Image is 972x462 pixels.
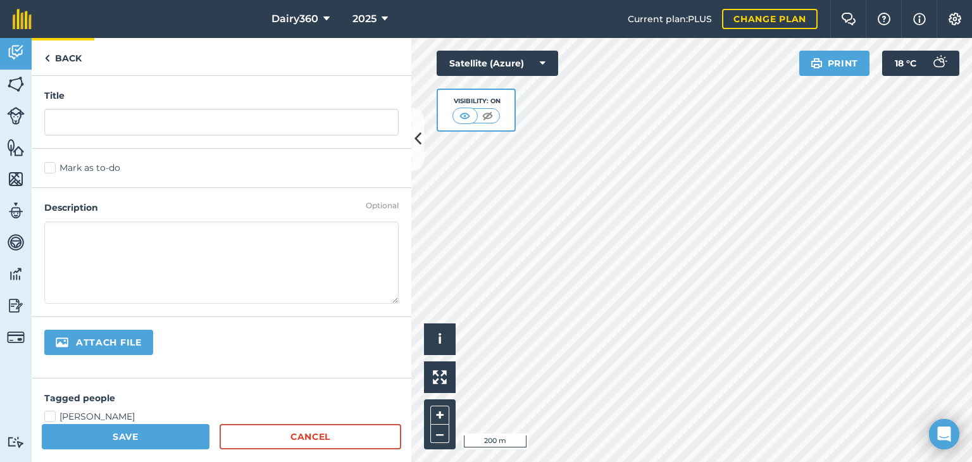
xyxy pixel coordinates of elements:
[7,296,25,315] img: svg+xml;base64,PD94bWwgdmVyc2lvbj0iMS4wIiBlbmNvZGluZz0idXRmLTgiPz4KPCEtLSBHZW5lcmF0b3I6IEFkb2JlIE...
[7,265,25,284] img: svg+xml;base64,PD94bWwgdmVyc2lvbj0iMS4wIiBlbmNvZGluZz0idXRmLTgiPz4KPCEtLSBHZW5lcmF0b3I6IEFkb2JlIE...
[926,51,952,76] img: svg+xml;base64,PD94bWwgdmVyc2lvbj0iMS4wIiBlbmNvZGluZz0idXRmLTgiPz4KPCEtLSBHZW5lcmF0b3I6IEFkb2JlIE...
[895,51,916,76] span: 18 ° C
[876,13,892,25] img: A question mark icon
[7,170,25,189] img: svg+xml;base64,PHN2ZyB4bWxucz0iaHR0cDovL3d3dy53My5vcmcvMjAwMC9zdmciIHdpZHRoPSI1NiIgaGVpZ2h0PSI2MC...
[457,109,473,122] img: svg+xml;base64,PHN2ZyB4bWxucz0iaHR0cDovL3d3dy53My5vcmcvMjAwMC9zdmciIHdpZHRoPSI1MCIgaGVpZ2h0PSI0MC...
[438,331,442,347] span: i
[44,410,399,423] label: [PERSON_NAME]
[799,51,870,76] button: Print
[433,370,447,384] img: Four arrows, one pointing top left, one top right, one bottom right and the last bottom left
[13,9,32,29] img: fieldmargin Logo
[42,424,209,449] button: Save
[430,406,449,425] button: +
[7,107,25,125] img: svg+xml;base64,PD94bWwgdmVyc2lvbj0iMS4wIiBlbmNvZGluZz0idXRmLTgiPz4KPCEtLSBHZW5lcmF0b3I6IEFkb2JlIE...
[352,11,377,27] span: 2025
[929,419,959,449] div: Open Intercom Messenger
[271,11,318,27] span: Dairy360
[7,436,25,448] img: svg+xml;base64,PD94bWwgdmVyc2lvbj0iMS4wIiBlbmNvZGluZz0idXRmLTgiPz4KPCEtLSBHZW5lcmF0b3I6IEFkb2JlIE...
[841,13,856,25] img: Two speech bubbles overlapping with the left bubble in the forefront
[452,96,501,106] div: Visibility: On
[32,38,94,75] a: Back
[44,201,399,215] h4: Description
[366,201,399,211] div: Optional
[7,43,25,62] img: svg+xml;base64,PD94bWwgdmVyc2lvbj0iMS4wIiBlbmNvZGluZz0idXRmLTgiPz4KPCEtLSBHZW5lcmF0b3I6IEFkb2JlIE...
[44,51,50,66] img: svg+xml;base64,PHN2ZyB4bWxucz0iaHR0cDovL3d3dy53My5vcmcvMjAwMC9zdmciIHdpZHRoPSI5IiBoZWlnaHQ9IjI0Ii...
[424,323,456,355] button: i
[7,233,25,252] img: svg+xml;base64,PD94bWwgdmVyc2lvbj0iMS4wIiBlbmNvZGluZz0idXRmLTgiPz4KPCEtLSBHZW5lcmF0b3I6IEFkb2JlIE...
[430,425,449,443] button: –
[882,51,959,76] button: 18 °C
[628,12,712,26] span: Current plan : PLUS
[722,9,818,29] a: Change plan
[7,138,25,157] img: svg+xml;base64,PHN2ZyB4bWxucz0iaHR0cDovL3d3dy53My5vcmcvMjAwMC9zdmciIHdpZHRoPSI1NiIgaGVpZ2h0PSI2MC...
[480,109,495,122] img: svg+xml;base64,PHN2ZyB4bWxucz0iaHR0cDovL3d3dy53My5vcmcvMjAwMC9zdmciIHdpZHRoPSI1MCIgaGVpZ2h0PSI0MC...
[913,11,926,27] img: svg+xml;base64,PHN2ZyB4bWxucz0iaHR0cDovL3d3dy53My5vcmcvMjAwMC9zdmciIHdpZHRoPSIxNyIgaGVpZ2h0PSIxNy...
[947,13,963,25] img: A cog icon
[7,201,25,220] img: svg+xml;base64,PD94bWwgdmVyc2lvbj0iMS4wIiBlbmNvZGluZz0idXRmLTgiPz4KPCEtLSBHZW5lcmF0b3I6IEFkb2JlIE...
[44,89,399,103] h4: Title
[437,51,558,76] button: Satellite (Azure)
[44,161,399,175] label: Mark as to-do
[811,56,823,71] img: svg+xml;base64,PHN2ZyB4bWxucz0iaHR0cDovL3d3dy53My5vcmcvMjAwMC9zdmciIHdpZHRoPSIxOSIgaGVpZ2h0PSIyNC...
[7,75,25,94] img: svg+xml;base64,PHN2ZyB4bWxucz0iaHR0cDovL3d3dy53My5vcmcvMjAwMC9zdmciIHdpZHRoPSI1NiIgaGVpZ2h0PSI2MC...
[7,328,25,346] img: svg+xml;base64,PD94bWwgdmVyc2lvbj0iMS4wIiBlbmNvZGluZz0idXRmLTgiPz4KPCEtLSBHZW5lcmF0b3I6IEFkb2JlIE...
[44,391,399,405] h4: Tagged people
[220,424,401,449] a: Cancel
